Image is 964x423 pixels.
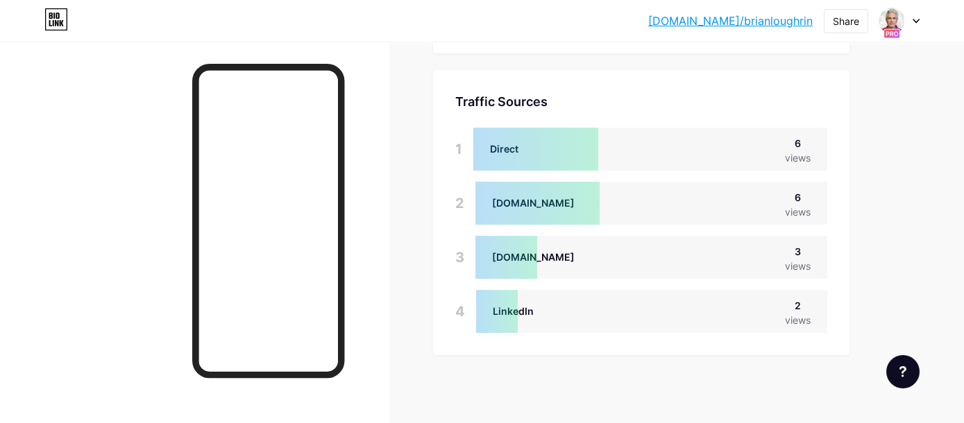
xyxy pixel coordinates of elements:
div: Traffic Sources [455,92,827,111]
a: [DOMAIN_NAME]/brianloughrin [648,12,813,29]
div: Share [833,14,859,28]
div: views [785,259,811,273]
div: 3 [455,236,464,279]
div: 1 [455,128,462,171]
div: 3 [785,244,811,259]
div: 6 [785,136,811,150]
div: 2 [785,298,811,313]
div: 2 [455,182,464,225]
img: thelegalpodcast [879,8,905,34]
div: views [785,205,811,219]
div: 6 [785,190,811,205]
div: 4 [455,290,465,333]
div: views [785,150,811,165]
div: views [785,313,811,327]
